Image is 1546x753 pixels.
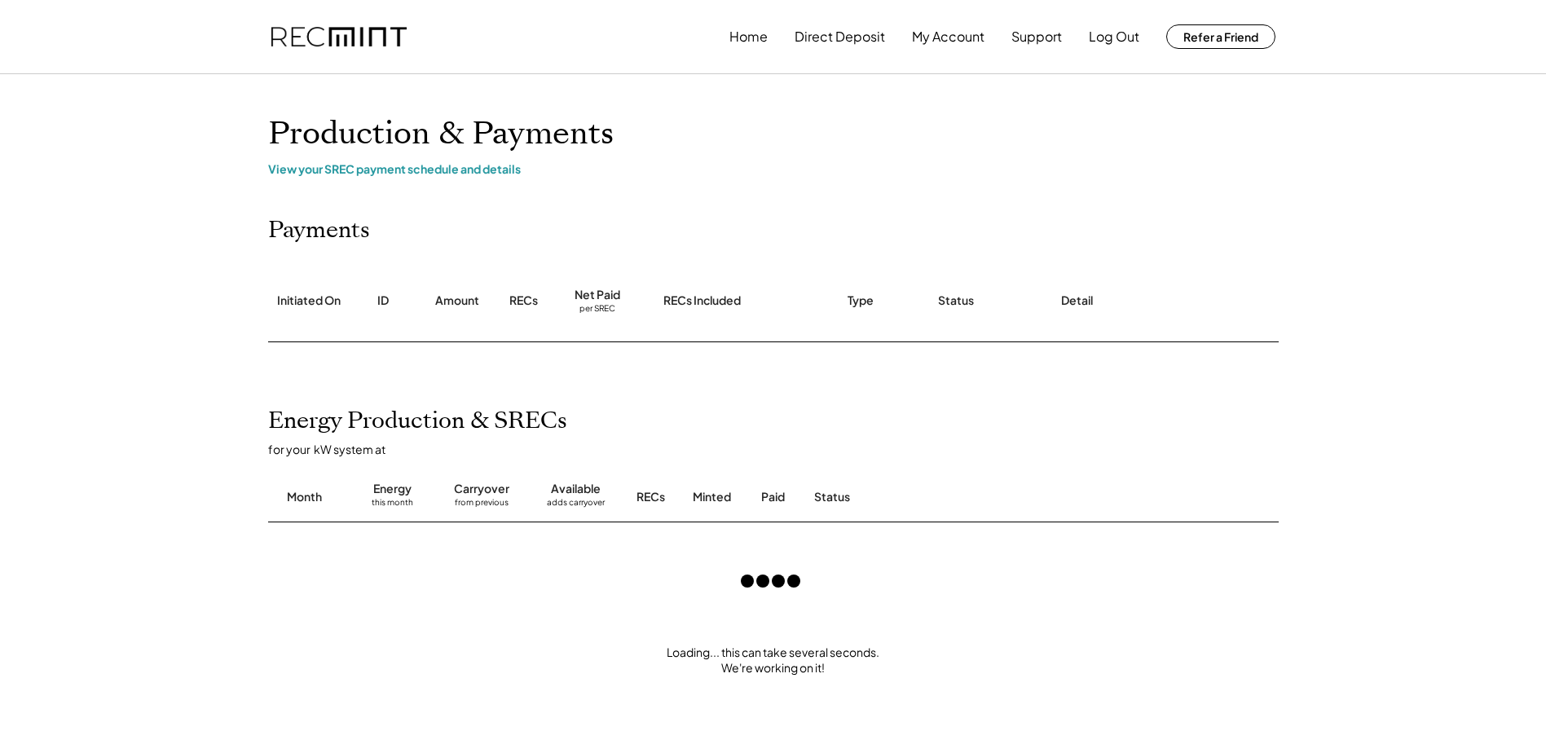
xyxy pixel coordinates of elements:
[551,481,601,497] div: Available
[1089,20,1139,53] button: Log Out
[268,161,1279,176] div: View your SREC payment schedule and details
[814,489,1091,505] div: Status
[938,293,974,309] div: Status
[636,489,665,505] div: RECs
[454,481,509,497] div: Carryover
[271,27,407,47] img: recmint-logotype%403x.png
[1166,24,1275,49] button: Refer a Friend
[268,217,370,244] h2: Payments
[372,497,413,513] div: this month
[575,287,620,303] div: Net Paid
[912,20,984,53] button: My Account
[547,497,605,513] div: adds carryover
[377,293,389,309] div: ID
[277,293,341,309] div: Initiated On
[795,20,885,53] button: Direct Deposit
[1061,293,1093,309] div: Detail
[509,293,538,309] div: RECs
[268,407,567,435] h2: Energy Production & SRECs
[268,442,1295,456] div: for your kW system at
[1011,20,1062,53] button: Support
[693,489,731,505] div: Minted
[435,293,479,309] div: Amount
[579,303,615,315] div: per SREC
[663,293,741,309] div: RECs Included
[373,481,412,497] div: Energy
[252,645,1295,676] div: Loading... this can take several seconds. We're working on it!
[848,293,874,309] div: Type
[287,489,322,505] div: Month
[268,115,1279,153] h1: Production & Payments
[729,20,768,53] button: Home
[455,497,509,513] div: from previous
[761,489,785,505] div: Paid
